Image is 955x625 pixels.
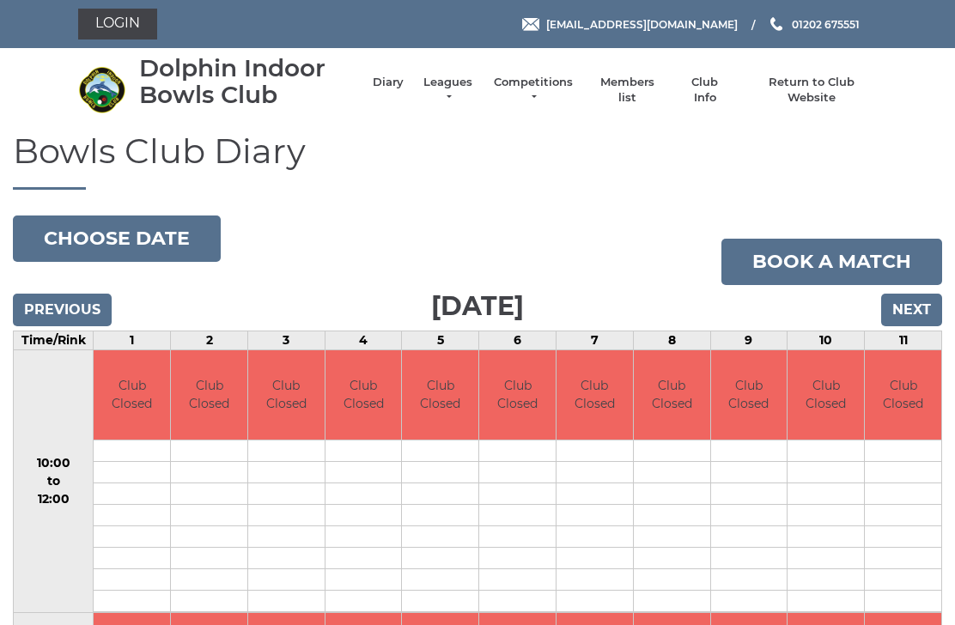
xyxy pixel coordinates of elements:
[721,239,942,285] a: Book a match
[373,75,404,90] a: Diary
[13,215,221,262] button: Choose date
[171,350,247,440] td: Club Closed
[634,350,710,440] td: Club Closed
[94,331,171,349] td: 1
[546,17,738,30] span: [EMAIL_ADDRESS][DOMAIN_NAME]
[492,75,575,106] a: Competitions
[792,17,860,30] span: 01202 675551
[788,331,865,349] td: 10
[13,132,942,190] h1: Bowls Club Diary
[421,75,475,106] a: Leagues
[522,16,738,33] a: Email [EMAIL_ADDRESS][DOMAIN_NAME]
[14,349,94,613] td: 10:00 to 12:00
[247,331,325,349] td: 3
[325,331,402,349] td: 4
[768,16,860,33] a: Phone us 01202 675551
[711,350,788,440] td: Club Closed
[325,350,402,440] td: Club Closed
[171,331,248,349] td: 2
[402,331,479,349] td: 5
[139,55,356,108] div: Dolphin Indoor Bowls Club
[788,350,864,440] td: Club Closed
[591,75,662,106] a: Members list
[479,350,556,440] td: Club Closed
[78,66,125,113] img: Dolphin Indoor Bowls Club
[633,331,710,349] td: 8
[865,350,941,440] td: Club Closed
[522,18,539,31] img: Email
[557,331,634,349] td: 7
[881,294,942,326] input: Next
[557,350,633,440] td: Club Closed
[680,75,730,106] a: Club Info
[402,350,478,440] td: Club Closed
[865,331,942,349] td: 11
[747,75,877,106] a: Return to Club Website
[94,350,170,440] td: Club Closed
[770,17,782,31] img: Phone us
[710,331,788,349] td: 9
[14,331,94,349] td: Time/Rink
[78,9,157,39] a: Login
[13,294,112,326] input: Previous
[479,331,557,349] td: 6
[248,350,325,440] td: Club Closed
